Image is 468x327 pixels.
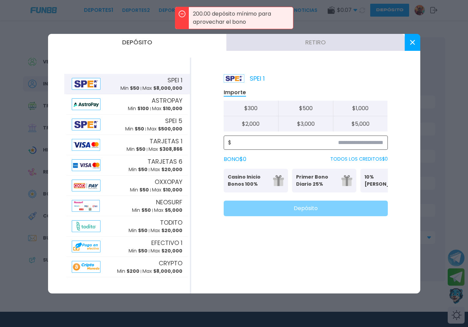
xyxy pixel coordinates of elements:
[333,101,388,116] button: $1,000
[64,237,190,257] button: AlipayEFECTIVO 1Min $50Max $20,000
[130,85,139,91] span: $ 50
[138,247,148,254] span: $ 50
[64,257,190,277] button: AlipayCRYPTOMin $200Max $8,000,000
[296,173,337,188] p: Primer Bono Diario 25%
[130,186,149,193] p: Min
[148,157,182,166] span: TARJETAS 6
[72,159,101,171] img: Alipay
[151,247,182,254] p: Max
[151,166,182,173] p: Max
[224,116,278,131] button: $2,000
[151,238,182,247] span: EFECTIVO 1
[64,135,190,155] button: AlipayTARJETAS 1Min $50Max $308,866
[142,85,182,92] p: Max
[72,220,101,232] img: Alipay
[226,34,405,51] button: Retiro
[153,268,182,274] span: $ 8,000,000
[127,146,146,153] p: Min
[64,94,190,115] button: AlipayASTROPAYMin $100Max $10,000
[64,176,190,196] button: AlipayOXXOPAYMin $50Max $10,000
[224,89,246,97] p: Importe
[278,116,333,131] button: $3,000
[330,156,388,163] p: TODOS LOS CREDITOS $ 0
[159,146,182,152] span: $ 308,866
[72,180,101,191] img: Alipay
[72,119,101,130] img: Alipay
[129,227,148,234] p: Min
[156,198,182,207] span: NEOSURF
[165,116,182,125] span: SPEI 5
[149,146,182,153] p: Max
[224,169,288,192] button: Casino Inicio Bonos 100%
[72,78,101,90] img: Alipay
[161,227,182,234] span: $ 20,000
[278,101,333,116] button: $500
[341,175,352,186] img: gift
[228,139,231,147] span: $
[141,207,151,213] span: $ 50
[152,105,182,112] p: Max
[224,101,278,116] button: $300
[125,125,144,132] p: Min
[132,207,151,214] p: Min
[154,207,182,214] p: Max
[64,115,190,135] button: AlipaySPEI 5Min $50Max $500,000
[292,169,356,192] button: Primer Bono Diario 25%
[129,247,148,254] p: Min
[147,125,182,132] p: Max
[160,218,182,227] span: TODITO
[72,98,101,110] img: Alipay
[224,74,265,83] p: SPEI 1
[228,173,269,188] p: Casino Inicio Bonos 100%
[168,76,182,85] span: SPEI 1
[64,196,190,216] button: AlipayNEOSURFMin $50Max $5,000
[129,166,148,173] p: Min
[142,268,182,275] p: Max
[72,139,100,151] img: Alipay
[138,166,148,173] span: $ 50
[72,200,100,212] img: Alipay
[64,216,190,237] button: AlipayTODITOMin $50Max $20,000
[161,247,182,254] span: $ 20,000
[333,116,388,131] button: $5,000
[64,74,190,94] button: AlipaySPEI 1Min $50Max $8,000,000
[135,125,144,132] span: $ 50
[158,125,182,132] span: $ 500,000
[224,74,244,83] img: Platform Logo
[152,96,182,105] span: ASTROPAY
[127,268,139,274] span: $ 200
[163,105,182,112] span: $ 10,000
[72,241,101,252] img: Alipay
[273,175,284,186] img: gift
[120,85,139,92] p: Min
[153,85,182,91] span: $ 8,000,000
[117,268,139,275] p: Min
[159,259,182,268] span: CRYPTO
[163,186,182,193] span: $ 10,000
[152,186,182,193] p: Max
[165,207,182,213] span: $ 5,000
[139,186,149,193] span: $ 50
[155,177,182,186] span: OXXOPAY
[224,155,246,163] label: BONO $ 0
[64,155,190,176] button: AlipayTARJETAS 6Min $50Max $20,000
[128,105,149,112] p: Min
[161,166,182,173] span: $ 20,000
[136,146,146,152] span: $ 50
[224,201,388,216] button: Depósito
[150,137,182,146] span: TARJETAS 1
[364,173,406,188] p: 10% [PERSON_NAME]
[138,227,148,234] span: $ 50
[189,7,293,29] p: 200.00 depósito mínimo para aprovechar el bono
[360,169,425,192] button: 10% [PERSON_NAME]
[151,227,182,234] p: Max
[137,105,149,112] span: $ 100
[48,34,226,51] button: Depósito
[72,261,101,273] img: Alipay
